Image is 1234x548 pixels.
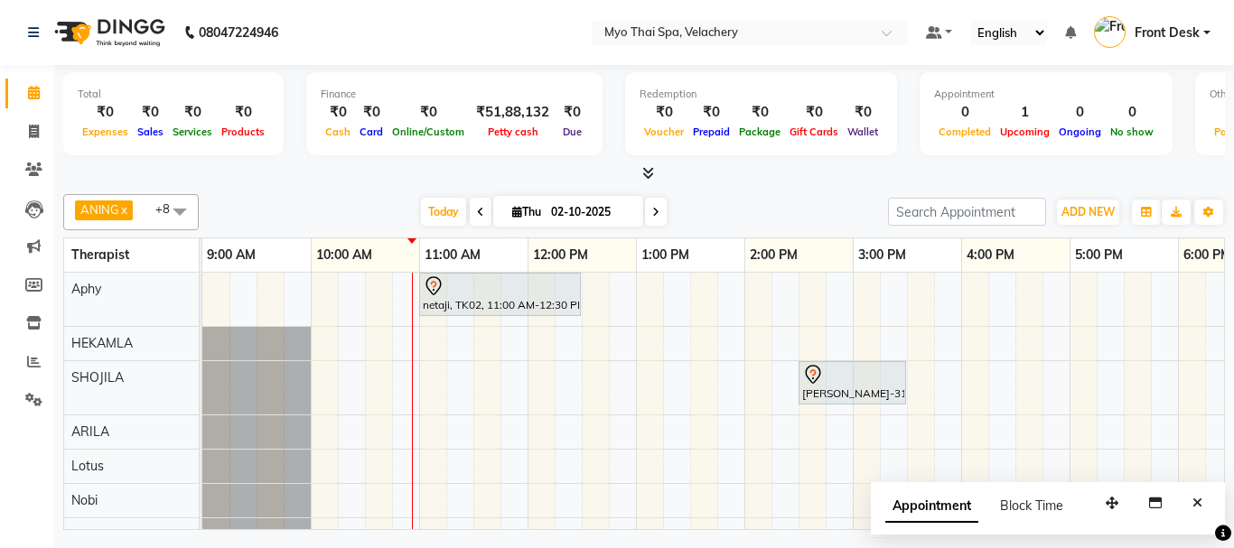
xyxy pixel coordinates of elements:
[469,102,556,123] div: ₹51,88,132
[78,125,133,138] span: Expenses
[843,125,883,138] span: Wallet
[71,526,111,543] span: ANING
[640,87,883,102] div: Redemption
[688,102,734,123] div: ₹0
[556,102,588,123] div: ₹0
[71,335,133,351] span: HEKAMLA
[734,125,785,138] span: Package
[843,102,883,123] div: ₹0
[80,202,119,217] span: ANING
[71,246,129,263] span: Therapist
[637,242,694,268] a: 1:00 PM
[1184,489,1211,517] button: Close
[785,125,843,138] span: Gift Cards
[996,125,1054,138] span: Upcoming
[321,87,588,102] div: Finance
[71,369,124,385] span: SHOJILA
[421,198,466,226] span: Today
[934,102,996,123] div: 0
[321,125,355,138] span: Cash
[1135,23,1200,42] span: Front Desk
[962,242,1019,268] a: 4:00 PM
[71,423,109,440] span: ARILA
[355,102,388,123] div: ₹0
[688,125,734,138] span: Prepaid
[1054,125,1106,138] span: Ongoing
[800,364,904,402] div: [PERSON_NAME]-3126 vel, TK01, 02:30 PM-03:30 PM, TRADITIONAL THAI DRY 60 min
[78,102,133,123] div: ₹0
[119,202,127,217] a: x
[785,102,843,123] div: ₹0
[46,7,170,58] img: logo
[1057,200,1119,225] button: ADD NEW
[1054,102,1106,123] div: 0
[483,125,543,138] span: Petty cash
[388,125,469,138] span: Online/Custom
[745,242,802,268] a: 2:00 PM
[1106,125,1158,138] span: No show
[888,198,1046,226] input: Search Appointment
[854,242,911,268] a: 3:00 PM
[71,492,98,508] span: Nobi
[133,125,168,138] span: Sales
[558,125,586,138] span: Due
[421,275,579,313] div: netaji, TK02, 11:00 AM-12:30 PM, SWEDISH 90 min
[355,125,388,138] span: Card
[217,102,269,123] div: ₹0
[508,205,546,218] span: Thu
[1070,242,1127,268] a: 5:00 PM
[1106,102,1158,123] div: 0
[1061,205,1115,218] span: ADD NEW
[934,87,1158,102] div: Appointment
[420,242,485,268] a: 11:00 AM
[1000,497,1063,514] span: Block Time
[640,102,688,123] div: ₹0
[78,87,269,102] div: Total
[1094,16,1126,48] img: Front Desk
[388,102,469,123] div: ₹0
[155,201,183,216] span: +8
[546,199,636,226] input: 2025-10-02
[528,242,593,268] a: 12:00 PM
[133,102,168,123] div: ₹0
[217,125,269,138] span: Products
[640,125,688,138] span: Voucher
[202,242,260,268] a: 9:00 AM
[734,102,785,123] div: ₹0
[71,281,101,297] span: Aphy
[168,125,217,138] span: Services
[312,242,377,268] a: 10:00 AM
[71,458,104,474] span: Lotus
[199,7,278,58] b: 08047224946
[996,102,1054,123] div: 1
[885,490,978,523] span: Appointment
[168,102,217,123] div: ₹0
[321,102,355,123] div: ₹0
[934,125,996,138] span: Completed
